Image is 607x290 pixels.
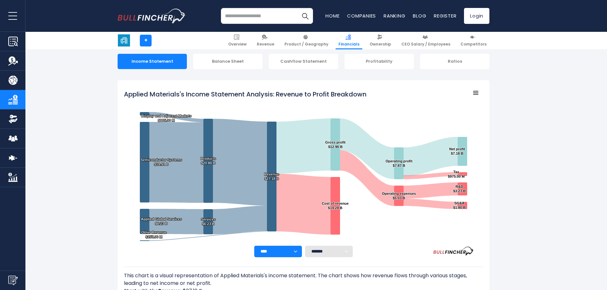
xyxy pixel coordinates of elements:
a: CEO Salary / Employees [399,32,453,49]
span: Overview [228,42,247,47]
a: Competitors [458,32,489,49]
tspan: Applied Materials's Income Statement Analysis: Revenue to Profit Breakdown [124,90,366,99]
span: Product / Geography [284,42,328,47]
span: Financials [338,42,359,47]
img: bullfincher logo [118,9,186,23]
text: Services $6.23 B [201,217,215,226]
button: Search [297,8,313,24]
text: Tax $975.00 M [448,170,465,178]
text: SG&A $1.80 B [453,201,466,209]
span: Revenue [257,42,274,47]
a: Revenue [254,32,277,49]
span: Ownership [370,42,391,47]
span: CEO Salary / Employees [401,42,450,47]
a: Financials [336,32,362,49]
text: Other Revenue $155.00 M [141,230,167,239]
text: Display and Adjacent Markets $885.00 M [141,114,191,122]
a: Ranking [384,12,405,19]
text: R&D $3.23 B [453,185,466,193]
text: Gross profit $12.90 B [325,140,345,149]
img: Ownership [8,114,18,124]
a: Blog [413,12,426,19]
div: Income Statement [118,54,187,69]
a: + [140,35,152,46]
div: Ratios [420,54,489,69]
a: Ownership [367,32,394,49]
text: Net profit $7.18 B [449,147,465,155]
img: AMAT logo [118,34,130,46]
svg: Applied Materials's Income Statement Analysis: Revenue to Profit Breakdown [124,87,483,246]
text: Applied Global Services $6.23 B [141,217,182,225]
a: Go to homepage [118,9,186,23]
a: Register [434,12,456,19]
a: Product / Geography [282,32,331,49]
a: Companies [347,12,376,19]
span: Competitors [460,42,487,47]
text: Semiconductor Systems $19.91 B [140,158,182,166]
text: Revenue $27.18 B [264,172,279,180]
div: Profitability [344,54,414,69]
a: Overview [225,32,249,49]
text: Cost of revenue $14.28 B [322,202,349,210]
a: Login [464,8,489,24]
text: Products $20.80 B [201,157,216,165]
div: Balance Sheet [193,54,263,69]
text: Operating expenses $5.03 B [382,192,416,200]
a: Home [325,12,339,19]
text: Operating profit $7.87 B [385,159,413,167]
div: Cashflow Statement [269,54,338,69]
